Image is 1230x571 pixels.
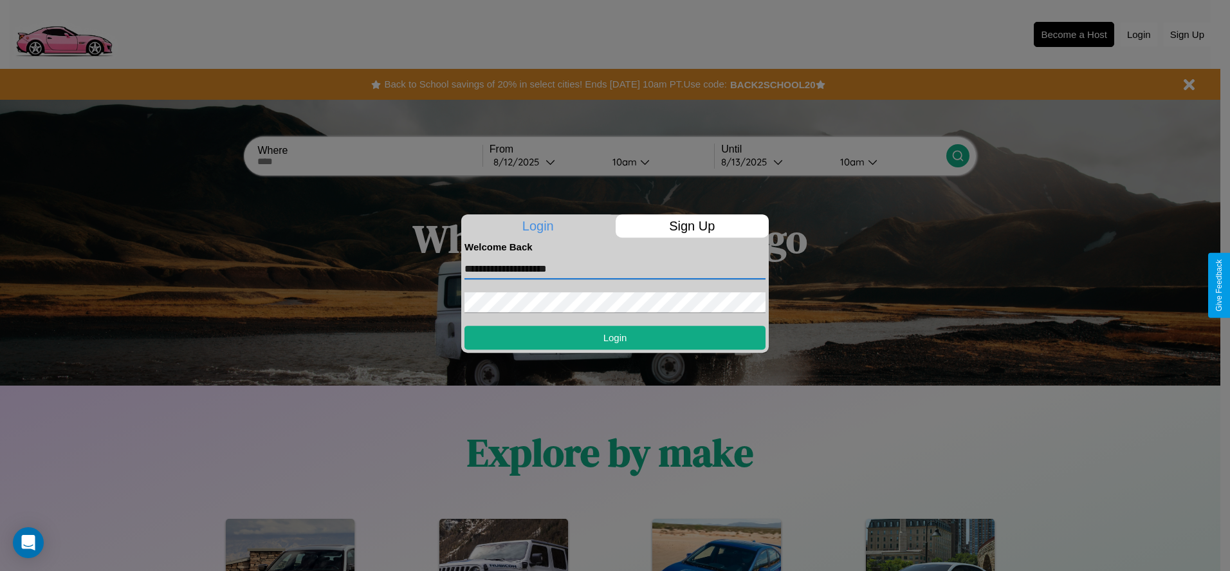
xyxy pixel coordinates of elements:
[464,241,766,252] h4: Welcome Back
[616,214,769,238] p: Sign Up
[1215,259,1224,312] div: Give Feedback
[464,326,766,350] button: Login
[461,214,615,238] p: Login
[13,527,44,558] div: Open Intercom Messenger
